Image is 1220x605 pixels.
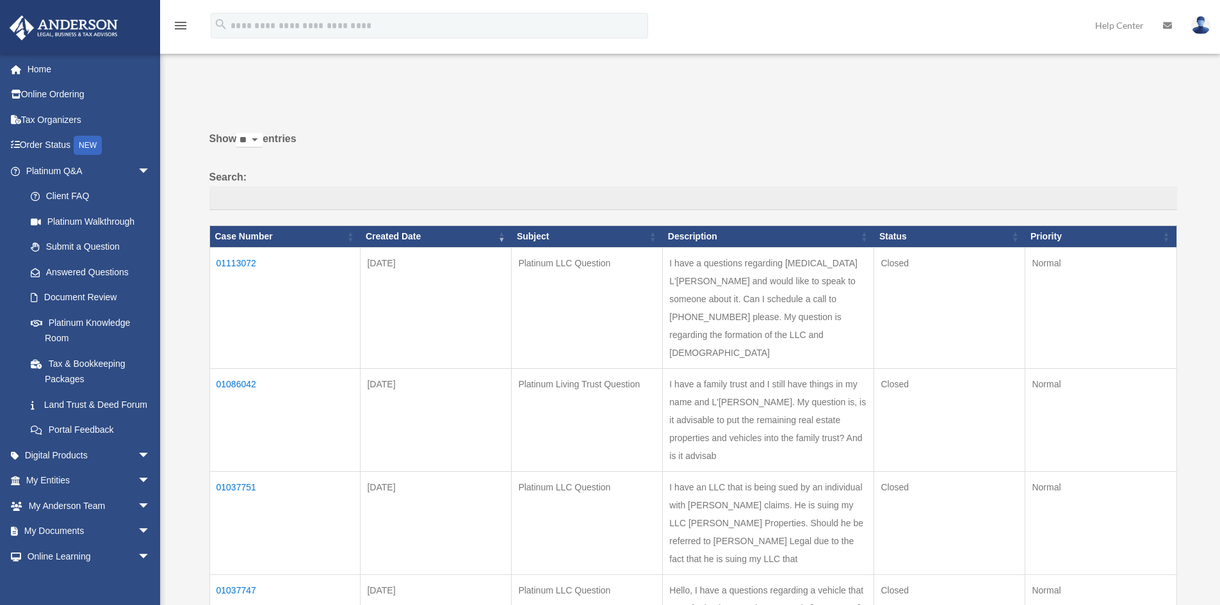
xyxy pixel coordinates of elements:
td: 01037751 [209,471,361,574]
a: Portal Feedback [18,417,163,443]
span: arrow_drop_down [138,158,163,184]
td: Platinum LLC Question [512,471,663,574]
td: I have a questions regarding [MEDICAL_DATA] L'[PERSON_NAME] and would like to speak to someone ab... [663,247,874,368]
a: Online Ordering [9,82,170,108]
td: [DATE] [361,247,512,368]
img: User Pic [1191,16,1210,35]
td: [DATE] [361,368,512,471]
a: Platinum Knowledge Room [18,310,163,351]
a: My Anderson Teamarrow_drop_down [9,493,170,519]
span: arrow_drop_down [138,519,163,545]
img: Anderson Advisors Platinum Portal [6,15,122,40]
span: arrow_drop_down [138,544,163,570]
span: arrow_drop_down [138,442,163,469]
a: Document Review [18,285,163,311]
td: Normal [1025,247,1176,368]
select: Showentries [236,133,263,148]
td: Closed [874,247,1025,368]
a: Tax Organizers [9,107,170,133]
label: Search: [209,168,1177,211]
a: Order StatusNEW [9,133,170,159]
td: [DATE] [361,471,512,574]
th: Status: activate to sort column ascending [874,226,1025,248]
td: Normal [1025,471,1176,574]
i: menu [173,18,188,33]
a: Online Learningarrow_drop_down [9,544,170,569]
td: Closed [874,368,1025,471]
a: Platinum Walkthrough [18,209,163,234]
td: I have a family trust and I still have things in my name and L'[PERSON_NAME]. My question is, is ... [663,368,874,471]
a: Platinum Q&Aarrow_drop_down [9,158,163,184]
th: Case Number: activate to sort column ascending [209,226,361,248]
span: arrow_drop_down [138,468,163,494]
a: menu [173,22,188,33]
td: I have an LLC that is being sued by an individual with [PERSON_NAME] claims. He is suing my LLC [... [663,471,874,574]
a: Land Trust & Deed Forum [18,392,163,417]
input: Search: [209,186,1177,211]
td: Closed [874,471,1025,574]
td: 01086042 [209,368,361,471]
i: search [214,17,228,31]
a: Submit a Question [18,234,163,260]
a: My Entitiesarrow_drop_down [9,468,170,494]
a: Tax & Bookkeeping Packages [18,351,163,392]
td: Normal [1025,368,1176,471]
th: Subject: activate to sort column ascending [512,226,663,248]
span: arrow_drop_down [138,493,163,519]
a: Digital Productsarrow_drop_down [9,442,170,468]
a: My Documentsarrow_drop_down [9,519,170,544]
a: Client FAQ [18,184,163,209]
th: Priority: activate to sort column ascending [1025,226,1176,248]
a: Answered Questions [18,259,157,285]
th: Created Date: activate to sort column ascending [361,226,512,248]
td: Platinum Living Trust Question [512,368,663,471]
td: 01113072 [209,247,361,368]
a: Home [9,56,170,82]
label: Show entries [209,130,1177,161]
td: Platinum LLC Question [512,247,663,368]
th: Description: activate to sort column ascending [663,226,874,248]
div: NEW [74,136,102,155]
